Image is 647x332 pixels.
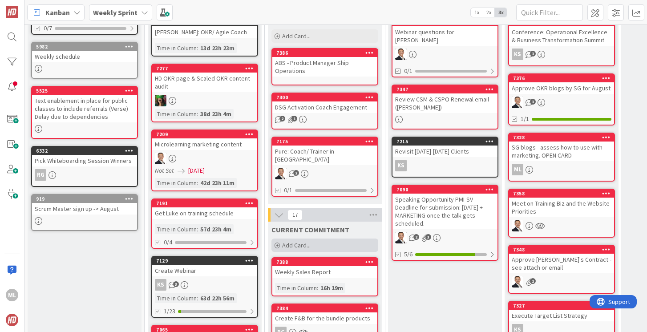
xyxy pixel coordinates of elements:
div: 7300 [272,93,377,101]
div: KS [152,279,257,291]
span: 0/7 [44,24,52,33]
div: 7376 [513,75,614,81]
div: 7191 [152,199,257,207]
div: 7090 [392,186,497,194]
span: 0/4 [164,238,172,247]
div: KS [155,279,166,291]
div: Review CSM & CSPO Renewal email ([PERSON_NAME]) [392,93,497,113]
div: Pick Whiteboarding Session Winners [32,155,137,166]
div: 7129 [152,257,257,265]
a: 7328SG blogs - assess how to use with marketing. OPEN CARDML [508,133,615,182]
img: SL [512,276,523,287]
div: 5982 [36,44,137,50]
div: 7369Conference: Operational Excellence & Business Transformation Summit [509,18,614,46]
div: 7215 [396,138,497,145]
span: 0/1 [284,186,292,195]
a: 6332Pick Whiteboarding Session WinnersRG [31,146,138,187]
div: Scrum Master sign up -> August [32,203,137,215]
a: 7369Conference: Operational Excellence & Business Transformation SummitKS [508,17,615,66]
div: Create Webinar [152,265,257,276]
span: : [317,283,318,293]
img: SL [155,95,166,106]
div: 7376 [509,74,614,82]
a: 7175Pure: Coach/ Trainer in [GEOGRAPHIC_DATA]SL0/1 [271,137,378,197]
div: 5982 [32,43,137,51]
img: SL [512,220,523,231]
img: SL [395,232,407,243]
div: 7348 [509,246,614,254]
div: 5525Text enablement in place for public classes to include referrals (Verse) Delay due to depende... [32,87,137,122]
div: 6332 [32,147,137,155]
div: Weekly schedule [32,51,137,62]
span: 2x [483,8,495,17]
a: 7090Speaking Opportunity PMI-SV - Deadline for submission: [DATE] + MARKETING once the talk gets ... [392,185,498,261]
div: 7358 [513,190,614,197]
div: 7300 [276,94,377,101]
div: 7175Pure: Coach/ Trainer in [GEOGRAPHIC_DATA] [272,138,377,165]
div: 7328 [509,134,614,142]
a: 7300DSG Activation Coach Engagement [271,93,378,130]
div: 7327 [509,302,614,310]
div: Time in Column [155,178,197,188]
span: 3 [173,281,179,287]
div: 6332Pick Whiteboarding Session Winners [32,147,137,166]
div: SG blogs - assess how to use with marketing. OPEN CARD [509,142,614,161]
a: 7191Get Luke on training scheduleTime in Column:57d 23h 4m0/4 [151,198,258,249]
div: Time in Column [155,293,197,303]
div: SL [152,153,257,164]
div: ML [6,289,18,301]
a: 7277HD OKR page & Scaled OKR content auditSLTime in Column:38d 23h 4m [151,64,258,122]
div: 7388 [272,258,377,266]
div: Conference: Operational Excellence & Business Transformation Summit [509,26,614,46]
div: 7209Microlearning marketing content [152,130,257,150]
span: : [197,178,198,188]
span: Add Card... [282,32,311,40]
div: SL [509,220,614,231]
img: SL [395,49,407,60]
div: Meet on Training Biz and the Website Priorities [509,198,614,217]
a: 7217[PERSON_NAME]: OKR/ Agile CoachTime in Column:13d 23h 23m [151,17,258,57]
span: : [197,293,198,303]
div: 16h 19m [318,283,345,293]
div: KS [512,49,523,60]
div: 7328 [513,134,614,141]
div: Create F&B for the bundle products [272,312,377,324]
a: 919Scrum Master sign up -> August [31,194,138,231]
a: 5982Weekly schedule [31,42,138,79]
div: Speaking Opportunity PMI-SV - Deadline for submission: [DATE] + MARKETING once the talk gets sche... [392,194,497,229]
a: 7348Approve [PERSON_NAME]'s Contract - see attach or emailSL [508,245,615,294]
div: KS [392,160,497,171]
span: 2 [293,170,299,176]
div: 7327 [513,303,614,309]
div: KS [395,160,407,171]
div: SL [509,276,614,287]
a: 5525Text enablement in place for public classes to include referrals (Verse) Delay due to depende... [31,86,138,139]
div: 5525 [36,88,137,94]
div: Weekly Sales Report [272,266,377,278]
a: 7388Weekly Sales ReportTime in Column:16h 19m [271,257,378,296]
a: 7215Revisit [DATE]-[DATE] ClientsKS [392,137,498,178]
span: 5/6 [404,250,412,259]
span: Add Card... [282,241,311,249]
div: 7215 [392,138,497,146]
div: 7388Weekly Sales Report [272,258,377,278]
div: 57d 23h 4m [198,224,234,234]
div: Approve [PERSON_NAME]'s Contract - see attach or email [509,254,614,273]
div: 7300DSG Activation Coach Engagement [272,93,377,113]
span: 0/1 [404,66,412,76]
div: ML [509,164,614,175]
div: 6332 [36,148,137,154]
span: 1 [530,278,536,284]
div: 7328SG blogs - assess how to use with marketing. OPEN CARD [509,134,614,161]
div: 7347 [392,85,497,93]
a: 7370Webinar questions for [PERSON_NAME]SL0/1 [392,17,498,77]
span: 3 [425,234,431,240]
div: 7090Speaking Opportunity PMI-SV - Deadline for submission: [DATE] + MARKETING once the talk gets ... [392,186,497,229]
a: 7386ABS - Product Manager Ship Operations [271,48,378,85]
span: CURRENT COMMITMENT [271,225,349,234]
b: Weekly Sprint [93,8,137,17]
span: 1 [530,51,536,57]
div: HD OKR page & Scaled OKR content audit [152,73,257,92]
img: Visit kanbanzone.com [6,6,18,18]
div: SL [392,49,497,60]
